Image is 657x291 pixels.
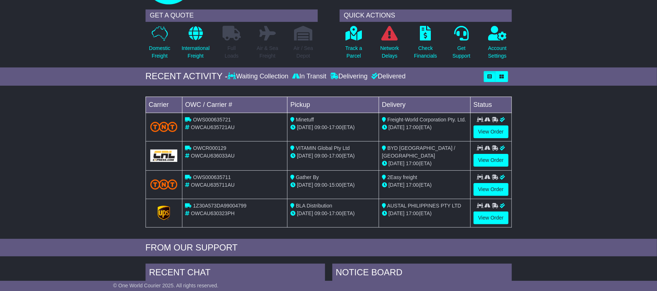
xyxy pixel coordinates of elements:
[297,210,313,216] span: [DATE]
[329,210,342,216] span: 17:00
[191,153,235,159] span: OWCAU636033AU
[296,174,319,180] span: Gather By
[150,150,178,162] img: GetCarrierServiceLogo
[380,44,399,60] p: Network Delays
[193,117,231,123] span: OWS000635721
[296,145,350,151] span: VITAMIN Global Pty Ltd
[193,203,246,209] span: 1Z30A573DA99004799
[314,182,327,188] span: 09:00
[296,117,314,123] span: Minetuff
[181,26,210,64] a: InternationalFreight
[474,154,509,167] a: View Order
[146,9,318,22] div: GET A QUOTE
[382,124,467,131] div: (ETA)
[148,26,170,64] a: DomesticFreight
[406,124,419,130] span: 17:00
[382,210,467,217] div: (ETA)
[294,44,313,60] p: Air / Sea Depot
[414,44,437,60] p: Check Financials
[332,264,512,283] div: NOTICE BOARD
[329,124,342,130] span: 17:00
[149,44,170,60] p: Domestic Freight
[314,153,327,159] span: 09:00
[146,242,512,253] div: FROM OUR SUPPORT
[150,122,178,132] img: TNT_Domestic.png
[406,210,419,216] span: 17:00
[287,97,379,113] td: Pickup
[470,97,511,113] td: Status
[297,153,313,159] span: [DATE]
[228,73,290,81] div: Waiting Collection
[387,174,417,180] span: 2Easy freight
[382,160,467,167] div: (ETA)
[328,73,370,81] div: Delivering
[345,44,362,60] p: Track a Parcel
[379,97,470,113] td: Delivery
[406,182,419,188] span: 17:00
[290,124,376,131] div: - (ETA)
[290,152,376,160] div: - (ETA)
[314,124,327,130] span: 09:00
[290,210,376,217] div: - (ETA)
[150,179,178,189] img: TNT_Domestic.png
[158,206,170,220] img: GetCarrierServiceLogo
[257,44,278,60] p: Air & Sea Freight
[314,210,327,216] span: 09:00
[474,212,509,224] a: View Order
[297,124,313,130] span: [DATE]
[290,73,328,81] div: In Transit
[182,44,210,60] p: International Freight
[182,97,287,113] td: OWC / Carrier #
[290,181,376,189] div: - (ETA)
[329,153,342,159] span: 17:00
[296,203,332,209] span: BLA Distribution
[329,182,342,188] span: 15:00
[223,44,241,60] p: Full Loads
[191,182,235,188] span: OWCAU635711AU
[146,97,182,113] td: Carrier
[382,145,455,159] span: BYD [GEOGRAPHIC_DATA] / [GEOGRAPHIC_DATA]
[389,160,405,166] span: [DATE]
[387,203,461,209] span: AUSTAL PHILIPPINES PTY LTD
[474,183,509,196] a: View Order
[191,124,235,130] span: OWCAU635721AU
[406,160,419,166] span: 17:00
[193,174,231,180] span: OWS000635711
[146,71,228,82] div: RECENT ACTIVITY -
[389,182,405,188] span: [DATE]
[414,26,437,64] a: CheckFinancials
[370,73,406,81] div: Delivered
[146,264,325,283] div: RECENT CHAT
[389,124,405,130] span: [DATE]
[452,44,470,60] p: Get Support
[380,26,399,64] a: NetworkDelays
[488,26,507,64] a: AccountSettings
[345,26,363,64] a: Track aParcel
[191,210,235,216] span: OWCAU630323PH
[389,210,405,216] span: [DATE]
[488,44,507,60] p: Account Settings
[474,125,509,138] a: View Order
[452,26,471,64] a: GetSupport
[340,9,512,22] div: QUICK ACTIONS
[297,182,313,188] span: [DATE]
[113,283,219,288] span: © One World Courier 2025. All rights reserved.
[387,117,466,123] span: Freight-World Corporation Pty. Ltd.
[193,145,226,151] span: OWCR000129
[382,181,467,189] div: (ETA)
